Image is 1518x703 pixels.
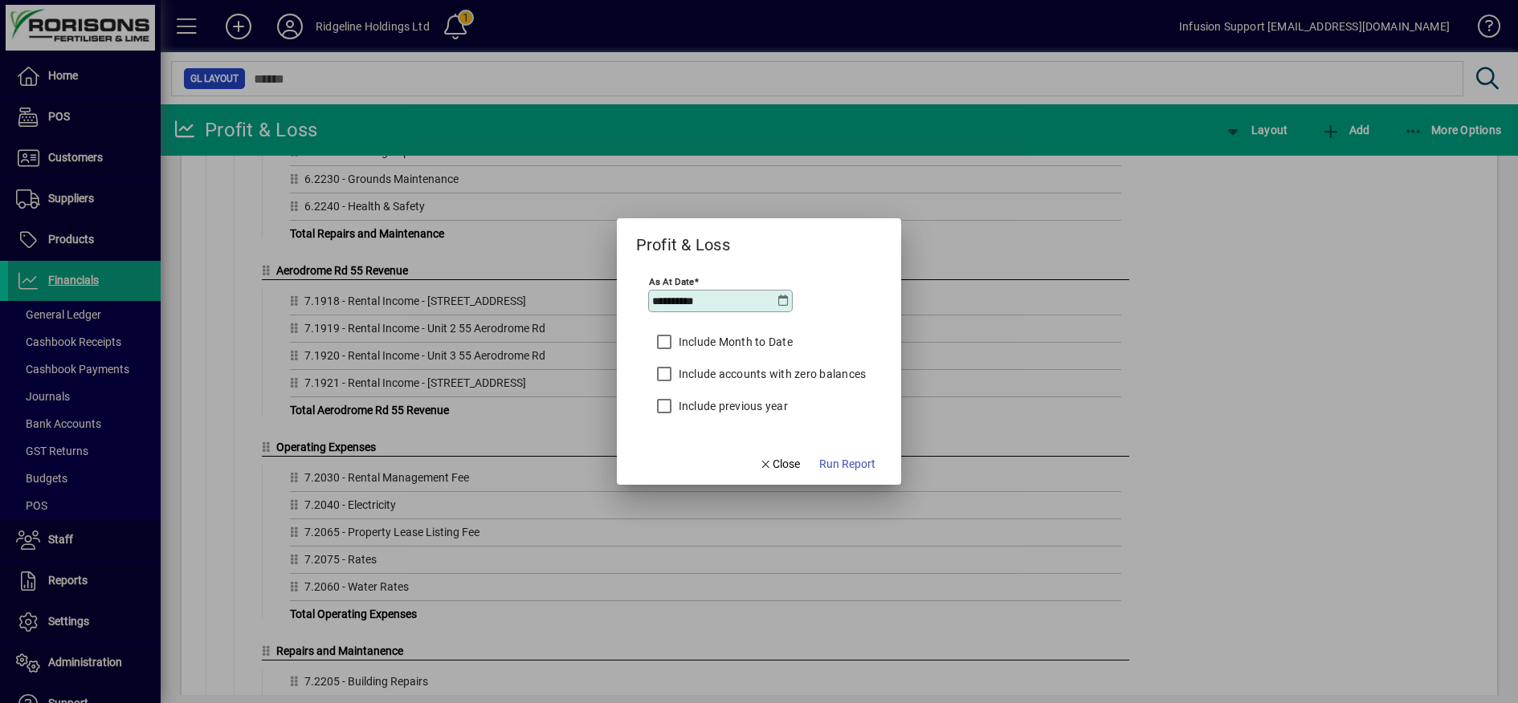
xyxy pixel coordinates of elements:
h2: Profit & Loss [617,218,749,258]
span: Close [759,456,801,473]
label: Include previous year [675,398,788,414]
button: Close [753,449,807,478]
label: Include Month to Date [675,334,793,350]
button: Run Report [813,449,882,478]
mat-label: As at date [649,276,694,287]
span: Run Report [819,456,875,473]
label: Include accounts with zero balances [675,366,867,382]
